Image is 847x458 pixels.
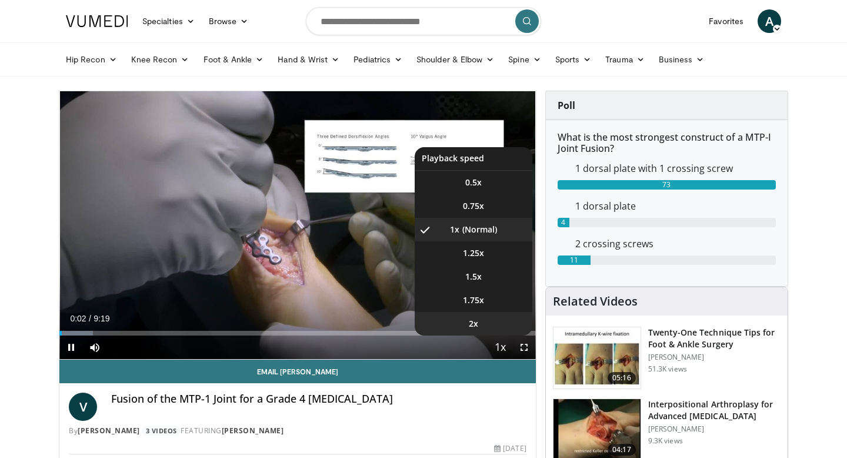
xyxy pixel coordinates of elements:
a: Browse [202,9,256,33]
a: 3 Videos [142,426,181,436]
a: Shoulder & Elbow [409,48,501,71]
a: 05:16 Twenty-One Technique Tips for Foot & Ankle Surgery [PERSON_NAME] 51.3K views [553,327,781,389]
img: VuMedi Logo [66,15,128,27]
button: Fullscreen [512,336,536,359]
a: Hip Recon [59,48,124,71]
a: Knee Recon [124,48,196,71]
span: 1.5x [465,271,482,283]
button: Mute [83,336,106,359]
h4: Fusion of the MTP-1 Joint for a Grade 4 [MEDICAL_DATA] [111,393,526,406]
span: 1x [450,224,459,235]
a: Favorites [702,9,751,33]
button: Playback Rate [489,336,512,359]
span: / [89,314,91,323]
div: [DATE] [494,443,526,454]
a: [PERSON_NAME] [222,426,284,436]
dd: 1 dorsal plate with 1 crossing screw [566,161,785,175]
p: [PERSON_NAME] [648,424,781,434]
p: [PERSON_NAME] [648,353,781,362]
span: 04:17 [608,444,636,456]
span: 2x [469,318,478,330]
a: Pediatrics [346,48,409,71]
a: Trauma [598,48,652,71]
dd: 1 dorsal plate [566,199,785,213]
div: 11 [558,255,591,265]
button: Pause [59,336,83,359]
img: 6702e58c-22b3-47ce-9497-b1c0ae175c4c.150x105_q85_crop-smart_upscale.jpg [553,327,641,389]
span: 1.75x [463,294,484,306]
a: Business [652,48,712,71]
h3: Twenty-One Technique Tips for Foot & Ankle Surgery [648,327,781,350]
span: 0:02 [70,314,86,323]
a: V [69,393,97,421]
a: Foot & Ankle [196,48,271,71]
div: 4 [558,218,569,227]
a: Email [PERSON_NAME] [59,360,536,383]
span: 05:16 [608,372,636,384]
video-js: Video Player [59,91,536,360]
dd: 2 crossing screws [566,237,785,251]
span: 0.5x [465,177,482,188]
span: 9:19 [94,314,109,323]
span: 1.25x [463,247,484,259]
a: A [758,9,781,33]
h3: Interpositional Arthroplasy for Advanced [MEDICAL_DATA] [648,399,781,422]
h4: Related Videos [553,294,638,308]
p: 51.3K views [648,364,687,374]
a: Specialties [135,9,202,33]
h6: What is the most strongest construct of a MTP-I Joint Fusion? [558,132,776,154]
div: 73 [558,180,776,190]
span: 0.75x [463,200,484,212]
strong: Poll [558,99,575,112]
p: 9.3K views [648,436,683,446]
a: Sports [548,48,599,71]
a: [PERSON_NAME] [78,426,140,436]
div: Progress Bar [59,331,536,336]
a: Hand & Wrist [271,48,346,71]
div: By FEATURING [69,426,526,436]
a: Spine [501,48,548,71]
input: Search topics, interventions [306,7,541,35]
